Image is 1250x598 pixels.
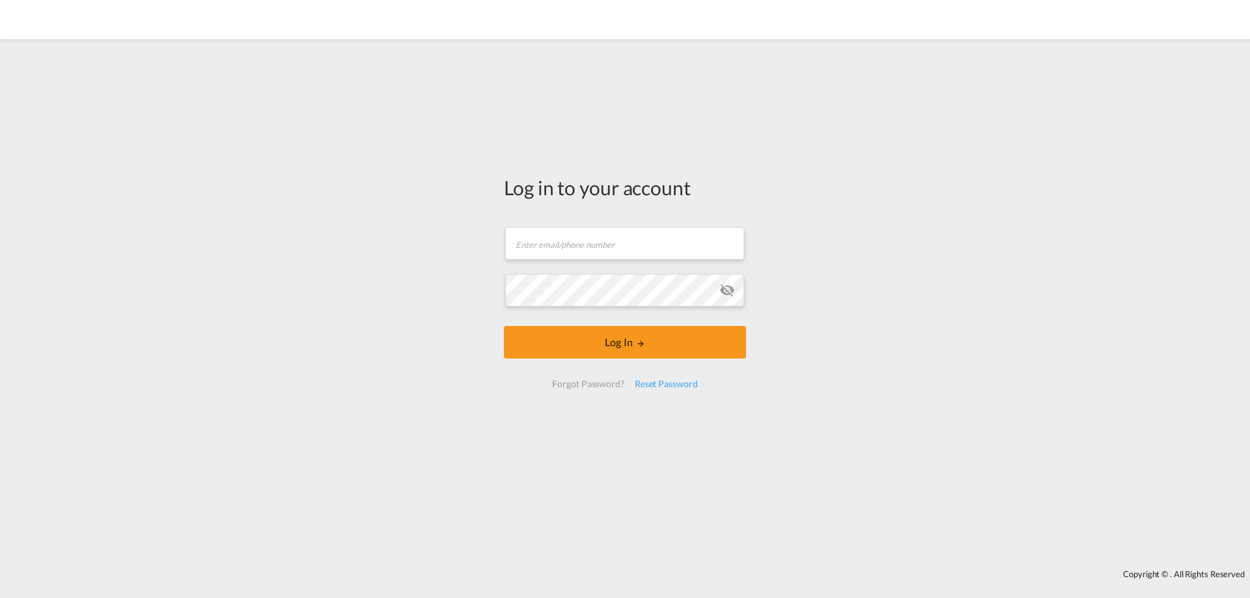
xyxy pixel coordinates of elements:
button: LOGIN [504,326,746,359]
div: Log in to your account [504,174,746,201]
div: Forgot Password? [547,372,629,396]
md-icon: icon-eye-off [719,282,735,298]
input: Enter email/phone number [505,227,744,260]
div: Reset Password [630,372,703,396]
